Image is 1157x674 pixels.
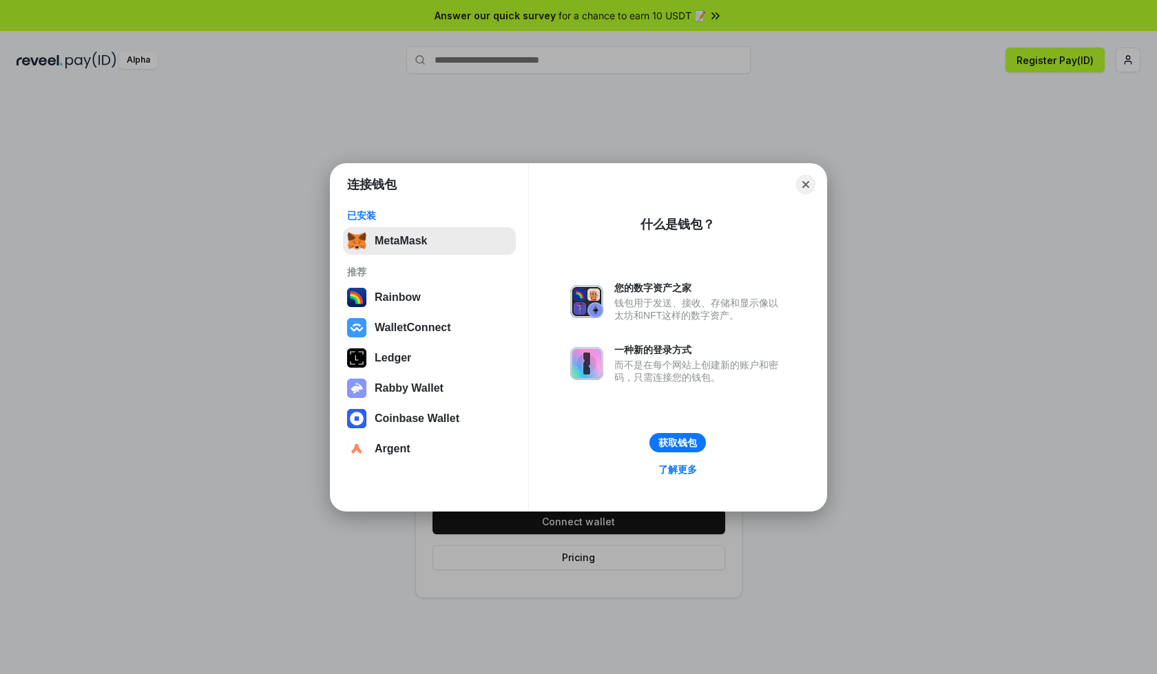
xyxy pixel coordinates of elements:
[375,322,451,334] div: WalletConnect
[570,285,603,318] img: svg+xml,%3Csvg%20xmlns%3D%22http%3A%2F%2Fwww.w3.org%2F2000%2Fsvg%22%20fill%3D%22none%22%20viewBox...
[347,348,366,368] img: svg+xml,%3Csvg%20xmlns%3D%22http%3A%2F%2Fwww.w3.org%2F2000%2Fsvg%22%20width%3D%2228%22%20height%3...
[614,359,785,383] div: 而不是在每个网站上创建新的账户和密码，只需连接您的钱包。
[570,347,603,380] img: svg+xml,%3Csvg%20xmlns%3D%22http%3A%2F%2Fwww.w3.org%2F2000%2Fsvg%22%20fill%3D%22none%22%20viewBox...
[347,288,366,307] img: svg+xml,%3Csvg%20width%3D%22120%22%20height%3D%22120%22%20viewBox%3D%220%200%20120%20120%22%20fil...
[347,209,512,222] div: 已安装
[658,436,697,449] div: 获取钱包
[649,433,706,452] button: 获取钱包
[375,412,459,425] div: Coinbase Wallet
[375,235,427,247] div: MetaMask
[614,297,785,322] div: 钱包用于发送、接收、存储和显示像以太坊和NFT这样的数字资产。
[375,443,410,455] div: Argent
[347,176,397,193] h1: 连接钱包
[343,405,516,432] button: Coinbase Wallet
[343,227,516,255] button: MetaMask
[650,461,705,478] a: 了解更多
[347,266,512,278] div: 推荐
[347,231,366,251] img: svg+xml,%3Csvg%20fill%3D%22none%22%20height%3D%2233%22%20viewBox%3D%220%200%2035%2033%22%20width%...
[347,439,366,459] img: svg+xml,%3Csvg%20width%3D%2228%22%20height%3D%2228%22%20viewBox%3D%220%200%2028%2028%22%20fill%3D...
[640,216,715,233] div: 什么是钱包？
[658,463,697,476] div: 了解更多
[614,282,785,294] div: 您的数字资产之家
[375,382,444,394] div: Rabby Wallet
[347,409,366,428] img: svg+xml,%3Csvg%20width%3D%2228%22%20height%3D%2228%22%20viewBox%3D%220%200%2028%2028%22%20fill%3D...
[343,314,516,341] button: WalletConnect
[347,379,366,398] img: svg+xml,%3Csvg%20xmlns%3D%22http%3A%2F%2Fwww.w3.org%2F2000%2Fsvg%22%20fill%3D%22none%22%20viewBox...
[343,284,516,311] button: Rainbow
[796,175,815,194] button: Close
[375,291,421,304] div: Rainbow
[343,375,516,402] button: Rabby Wallet
[343,435,516,463] button: Argent
[347,318,366,337] img: svg+xml,%3Csvg%20width%3D%2228%22%20height%3D%2228%22%20viewBox%3D%220%200%2028%2028%22%20fill%3D...
[614,344,785,356] div: 一种新的登录方式
[375,352,411,364] div: Ledger
[343,344,516,372] button: Ledger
